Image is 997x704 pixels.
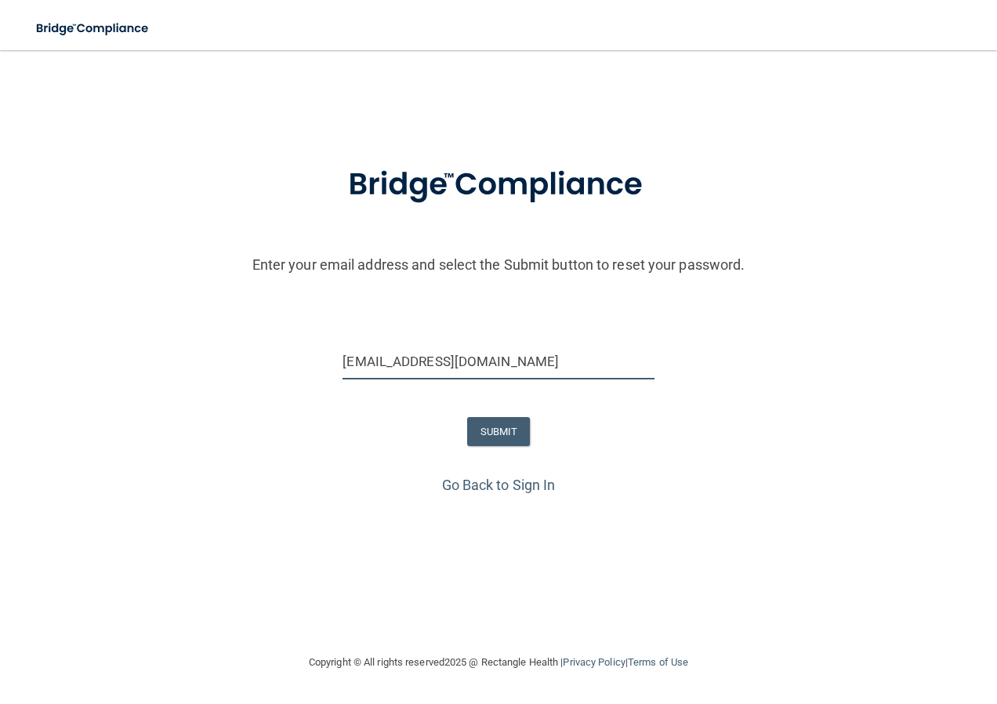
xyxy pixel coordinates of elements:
a: Go Back to Sign In [442,477,556,493]
input: Email [343,344,654,379]
div: Copyright © All rights reserved 2025 @ Rectangle Health | | [212,637,785,688]
img: bridge_compliance_login_screen.278c3ca4.svg [316,144,681,226]
a: Terms of Use [628,656,688,668]
a: Privacy Policy [563,656,625,668]
button: SUBMIT [467,417,531,446]
img: bridge_compliance_login_screen.278c3ca4.svg [24,13,163,45]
